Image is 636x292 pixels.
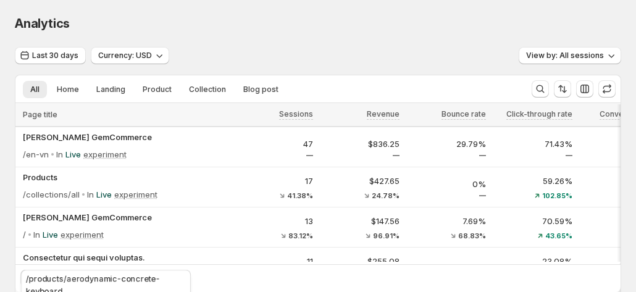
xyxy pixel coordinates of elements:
[458,232,486,240] span: 68.83%
[23,211,227,223] button: [PERSON_NAME] GemCommerce
[15,47,86,64] button: Last 30 days
[32,51,78,60] span: Last 30 days
[189,85,226,94] span: Collection
[23,171,227,183] button: Products
[545,232,572,240] span: 43.65%
[234,175,313,187] p: 17
[23,228,26,241] p: /
[243,85,278,94] span: Blog post
[407,258,486,270] p: 9.09%
[96,188,112,201] p: Live
[373,232,400,240] span: 96.91%
[23,251,227,264] button: Consectetur qui sequi voluptas.
[96,85,125,94] span: Landing
[372,192,400,199] span: 24.78%
[493,175,572,187] p: 59.26%
[493,255,572,267] p: 23.08%
[320,175,400,187] p: $427.65
[23,148,49,161] p: /en-vn
[493,138,572,150] p: 71.43%
[526,51,604,60] span: View by: All sessions
[320,215,400,227] p: $147.56
[30,85,40,94] span: All
[407,178,486,190] p: 0%
[57,85,79,94] span: Home
[441,109,486,119] span: Bounce rate
[33,228,40,241] p: In
[56,148,63,161] p: In
[43,228,58,241] p: Live
[493,215,572,227] p: 70.59%
[234,255,313,267] p: 11
[15,16,70,31] span: Analytics
[320,255,400,267] p: $255.08
[407,215,486,227] p: 7.69%
[61,228,104,241] p: experiment
[506,109,572,119] span: Click-through rate
[83,148,127,161] p: experiment
[320,138,400,150] p: $836.25
[98,51,152,60] span: Currency: USD
[288,232,313,240] span: 83.12%
[87,188,94,201] p: In
[532,80,549,98] button: Search and filter results
[367,109,400,119] span: Revenue
[542,192,572,199] span: 102.85%
[287,192,313,199] span: 41.38%
[65,148,81,161] p: Live
[114,188,157,201] p: experiment
[23,131,227,143] button: [PERSON_NAME] GemCommerce
[519,47,621,64] button: View by: All sessions
[91,47,169,64] button: Currency: USD
[279,109,313,119] span: Sessions
[23,188,80,201] p: /collections/all
[554,80,571,98] button: Sort the results
[143,85,172,94] span: Product
[234,138,313,150] p: 47
[23,110,57,120] span: Page title
[407,138,486,150] p: 29.79%
[234,215,313,227] p: 13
